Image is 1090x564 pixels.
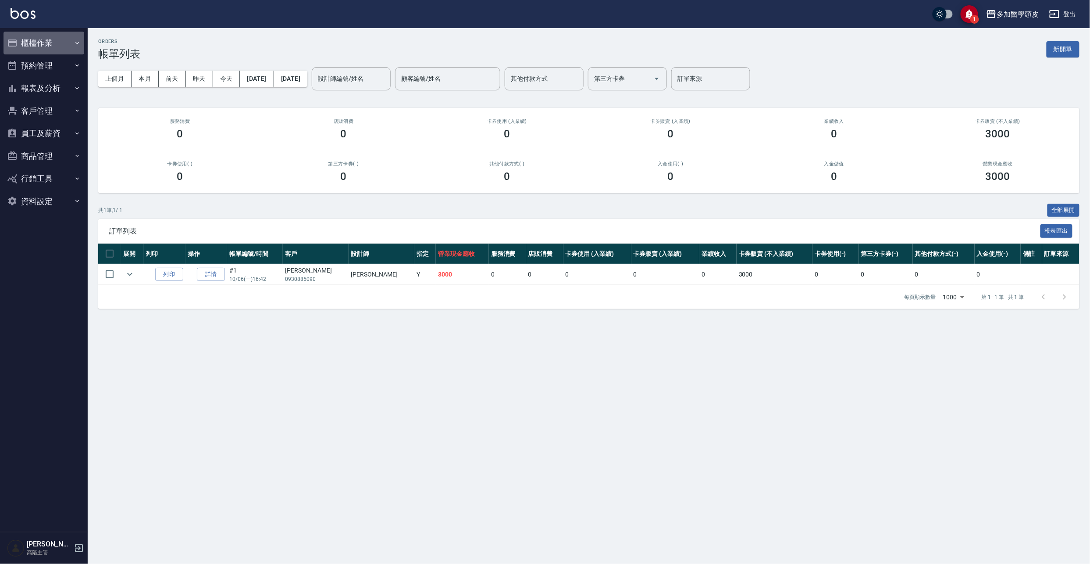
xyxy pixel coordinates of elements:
button: 登出 [1046,6,1079,22]
button: 上個月 [98,71,132,87]
td: 0 [812,264,858,285]
p: 10/06 (一) 16:42 [229,275,281,283]
h3: 0 [668,128,674,140]
h3: 0 [831,128,837,140]
button: 報表匯出 [1040,224,1073,238]
button: [DATE] [274,71,307,87]
span: 訂單列表 [109,227,1040,236]
h3: 服務消費 [109,119,251,124]
th: 店販消費 [526,244,563,264]
p: 共 1 筆, 1 / 1 [98,206,122,214]
th: 入金使用(-) [975,244,1021,264]
h2: 入金儲值 [763,161,905,167]
h2: 卡券使用(-) [109,161,251,167]
h2: 店販消費 [272,119,415,124]
td: 0 [563,264,631,285]
h3: 3000 [986,128,1010,140]
h3: 0 [177,170,183,183]
img: Person [7,539,25,557]
h3: 0 [504,170,510,183]
th: 指定 [414,244,436,264]
h3: 0 [668,170,674,183]
button: 多加醫學頭皮 [983,5,1042,23]
div: 1000 [940,285,968,309]
span: 1 [970,15,979,24]
td: 0 [975,264,1021,285]
button: 商品管理 [4,145,84,168]
h2: 第三方卡券(-) [272,161,415,167]
a: 新開單 [1047,45,1079,53]
p: 0930885090 [285,275,346,283]
th: 訂單來源 [1042,244,1079,264]
td: 0 [859,264,913,285]
td: 0 [489,264,526,285]
div: [PERSON_NAME] [285,266,346,275]
th: 卡券販賣 (入業績) [631,244,699,264]
th: 展開 [121,244,144,264]
h2: 其他付款方式(-) [436,161,578,167]
button: Open [650,72,664,86]
td: 3000 [737,264,812,285]
img: Logo [11,8,36,19]
h3: 0 [341,128,347,140]
th: 卡券販賣 (不入業績) [737,244,812,264]
th: 客戶 [283,244,349,264]
th: 服務消費 [489,244,526,264]
th: 其他付款方式(-) [913,244,975,264]
button: 列印 [155,268,183,281]
td: Y [414,264,436,285]
button: [DATE] [240,71,274,87]
th: 列印 [144,244,185,264]
h2: 卡券使用 (入業績) [436,119,578,124]
button: 前天 [159,71,186,87]
h3: 0 [341,170,347,183]
button: expand row [123,268,136,281]
button: 客戶管理 [4,100,84,122]
th: 卡券使用 (入業績) [563,244,631,264]
h5: [PERSON_NAME] [27,540,71,549]
td: 0 [526,264,563,285]
p: 每頁顯示數量 [905,293,936,301]
th: 設計師 [349,244,414,264]
th: 業績收入 [699,244,737,264]
button: 櫃檯作業 [4,32,84,54]
h3: 0 [831,170,837,183]
td: 3000 [436,264,489,285]
td: 0 [631,264,699,285]
button: 行銷工具 [4,167,84,190]
th: 第三方卡券(-) [859,244,913,264]
h2: 卡券販賣 (不入業績) [926,119,1069,124]
p: 高階主管 [27,549,71,557]
h3: 帳單列表 [98,48,140,60]
th: 帳單編號/時間 [227,244,283,264]
h2: 入金使用(-) [599,161,742,167]
a: 報表匯出 [1040,226,1073,235]
h2: ORDERS [98,39,140,44]
h3: 0 [177,128,183,140]
button: 昨天 [186,71,213,87]
th: 卡券使用(-) [812,244,858,264]
div: 多加醫學頭皮 [997,9,1039,20]
button: 資料設定 [4,190,84,213]
button: 預約管理 [4,54,84,77]
button: 今天 [213,71,240,87]
button: save [961,5,978,23]
th: 營業現金應收 [436,244,489,264]
a: 詳情 [197,268,225,281]
button: 全部展開 [1047,204,1080,217]
h2: 卡券販賣 (入業績) [599,119,742,124]
p: 第 1–1 筆 共 1 筆 [982,293,1024,301]
button: 本月 [132,71,159,87]
td: [PERSON_NAME] [349,264,414,285]
h3: 3000 [986,170,1010,183]
td: 0 [913,264,975,285]
button: 員工及薪資 [4,122,84,145]
button: 新開單 [1047,41,1079,57]
td: #1 [227,264,283,285]
h2: 營業現金應收 [926,161,1069,167]
th: 操作 [185,244,227,264]
h2: 業績收入 [763,119,905,124]
h3: 0 [504,128,510,140]
th: 備註 [1021,244,1042,264]
td: 0 [699,264,737,285]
